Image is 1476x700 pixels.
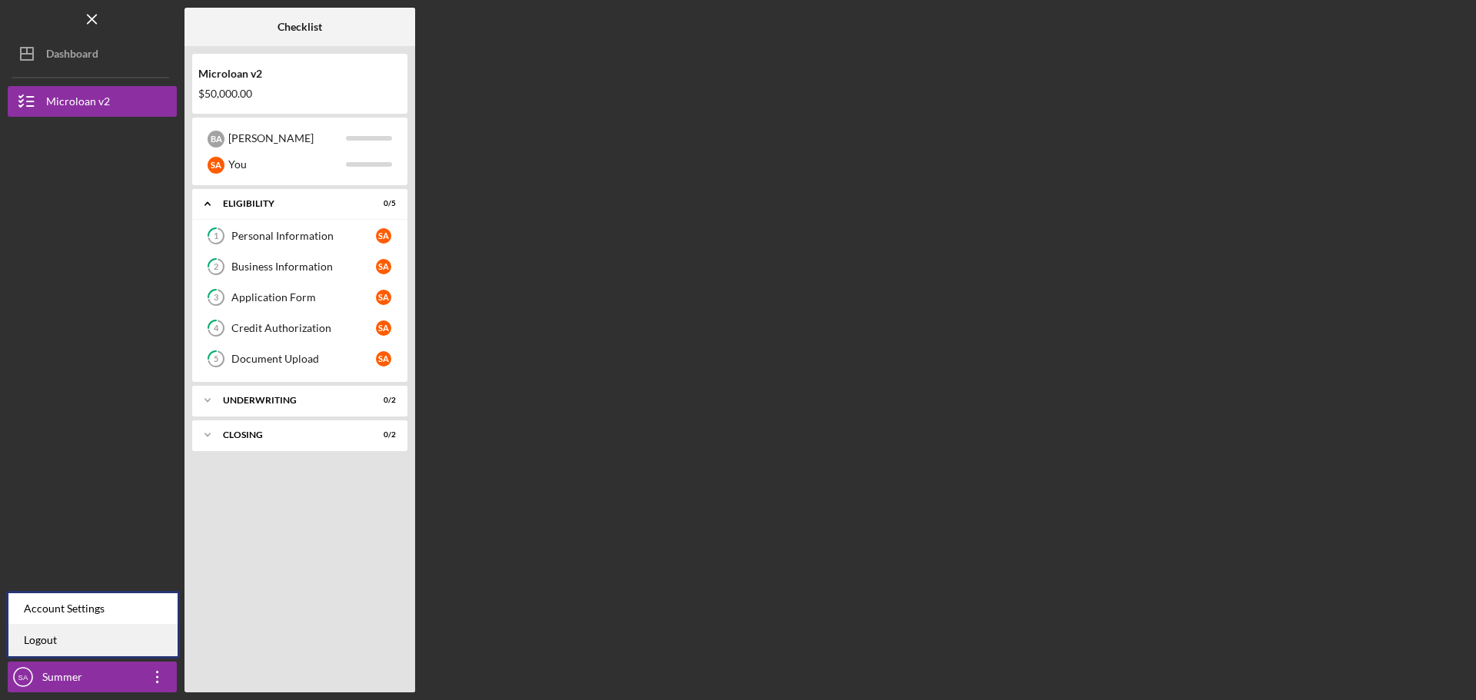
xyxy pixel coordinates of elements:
[231,291,376,304] div: Application Form
[200,251,400,282] a: 2Business InformationSA
[376,259,391,274] div: S A
[198,68,401,80] div: Microloan v2
[200,282,400,313] a: 3Application FormSA
[200,343,400,374] a: 5Document UploadSA
[376,351,391,367] div: S A
[228,125,346,151] div: [PERSON_NAME]
[46,86,110,121] div: Microloan v2
[368,430,396,440] div: 0 / 2
[46,38,98,73] div: Dashboard
[18,673,28,682] text: SA
[200,313,400,343] a: 4Credit AuthorizationSA
[368,199,396,208] div: 0 / 5
[214,323,219,333] tspan: 4
[198,88,401,100] div: $50,000.00
[214,354,218,364] tspan: 5
[208,131,224,148] div: B A
[214,293,218,303] tspan: 3
[208,157,224,174] div: S A
[8,86,177,117] button: Microloan v2
[368,396,396,405] div: 0 / 2
[231,230,376,242] div: Personal Information
[8,593,178,625] div: Account Settings
[223,430,357,440] div: Closing
[8,625,178,656] a: Logout
[228,151,346,177] div: You
[214,231,218,241] tspan: 1
[214,262,218,272] tspan: 2
[376,290,391,305] div: S A
[231,353,376,365] div: Document Upload
[8,38,177,69] button: Dashboard
[223,199,357,208] div: Eligibility
[231,322,376,334] div: Credit Authorization
[8,662,177,692] button: SASummer [PERSON_NAME]
[376,228,391,244] div: S A
[376,320,391,336] div: S A
[223,396,357,405] div: Underwriting
[278,21,322,33] b: Checklist
[200,221,400,251] a: 1Personal InformationSA
[231,260,376,273] div: Business Information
